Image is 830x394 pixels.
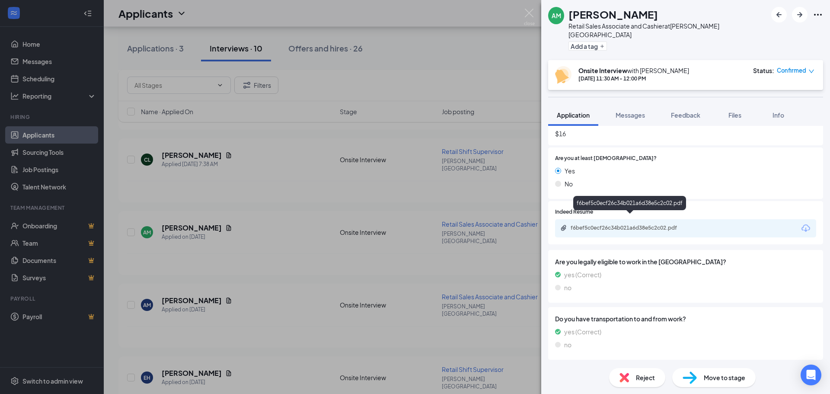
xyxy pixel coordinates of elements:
span: Application [557,111,590,119]
span: Messages [616,111,645,119]
span: Info [773,111,784,119]
svg: Ellipses [813,10,823,20]
span: Yes [565,166,575,176]
span: Do you have transportation to and from work? [555,314,816,324]
span: Confirmed [777,66,806,75]
svg: Download [801,223,811,234]
div: Status : [753,66,774,75]
span: Files [728,111,741,119]
span: yes (Correct) [564,270,601,279]
div: f6bef5c0ecf26c34b021a6d38e5c2c02.pdf [571,224,692,231]
span: Indeed Resume [555,208,593,216]
svg: Plus [600,44,605,49]
span: no [564,283,571,292]
a: Paperclipf6bef5c0ecf26c34b021a6d38e5c2c02.pdf [560,224,700,233]
div: Retail Sales Associate and Cashier at [PERSON_NAME][GEOGRAPHIC_DATA] [568,22,767,39]
span: Are you at least [DEMOGRAPHIC_DATA]? [555,154,657,163]
div: Open Intercom Messenger [801,365,821,385]
svg: ArrowLeftNew [774,10,784,20]
div: with [PERSON_NAME] [578,66,689,75]
span: Move to stage [704,373,745,382]
b: Onsite Interview [578,67,627,74]
span: no [564,340,571,349]
span: Feedback [671,111,700,119]
button: ArrowLeftNew [771,7,787,22]
svg: Paperclip [560,224,567,231]
div: f6bef5c0ecf26c34b021a6d38e5c2c02.pdf [573,196,686,210]
h1: [PERSON_NAME] [568,7,658,22]
span: $16 [555,129,816,138]
span: Are you legally eligible to work in the [GEOGRAPHIC_DATA]? [555,257,816,266]
button: PlusAdd a tag [568,42,607,51]
span: Reject [636,373,655,382]
span: down [808,68,814,74]
span: yes (Correct) [564,327,601,336]
svg: ArrowRight [795,10,805,20]
span: No [565,179,573,189]
div: AM [552,11,561,20]
button: ArrowRight [792,7,808,22]
div: [DATE] 11:30 AM - 12:00 PM [578,75,689,82]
